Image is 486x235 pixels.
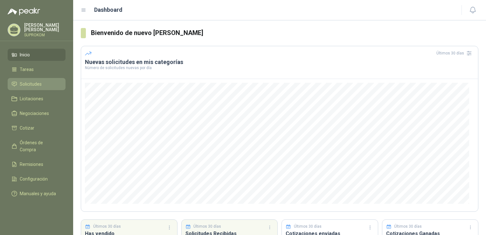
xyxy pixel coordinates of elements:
[20,161,43,168] span: Remisiones
[94,5,122,14] h1: Dashboard
[294,224,322,230] p: Últimos 30 días
[93,224,121,230] p: Últimos 30 días
[8,188,66,200] a: Manuales y ayuda
[20,125,34,132] span: Cotizar
[8,107,66,119] a: Negociaciones
[85,66,474,70] p: Número de solicitudes nuevas por día
[193,224,221,230] p: Últimos 30 días
[20,110,49,117] span: Negociaciones
[8,63,66,75] a: Tareas
[436,48,474,58] div: Últimos 30 días
[20,175,48,182] span: Configuración
[8,8,40,15] img: Logo peakr
[8,137,66,156] a: Órdenes de Compra
[20,95,43,102] span: Licitaciones
[8,158,66,170] a: Remisiones
[20,190,56,197] span: Manuales y ayuda
[8,122,66,134] a: Cotizar
[8,78,66,90] a: Solicitudes
[85,58,474,66] h3: Nuevas solicitudes en mis categorías
[20,51,30,58] span: Inicio
[20,66,34,73] span: Tareas
[20,81,42,88] span: Solicitudes
[20,139,59,153] span: Órdenes de Compra
[24,23,66,32] p: [PERSON_NAME] [PERSON_NAME]
[8,49,66,61] a: Inicio
[8,93,66,105] a: Licitaciones
[91,28,478,38] h3: Bienvenido de nuevo [PERSON_NAME]
[8,173,66,185] a: Configuración
[24,33,66,37] p: SUPROKOM
[394,224,422,230] p: Últimos 30 días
